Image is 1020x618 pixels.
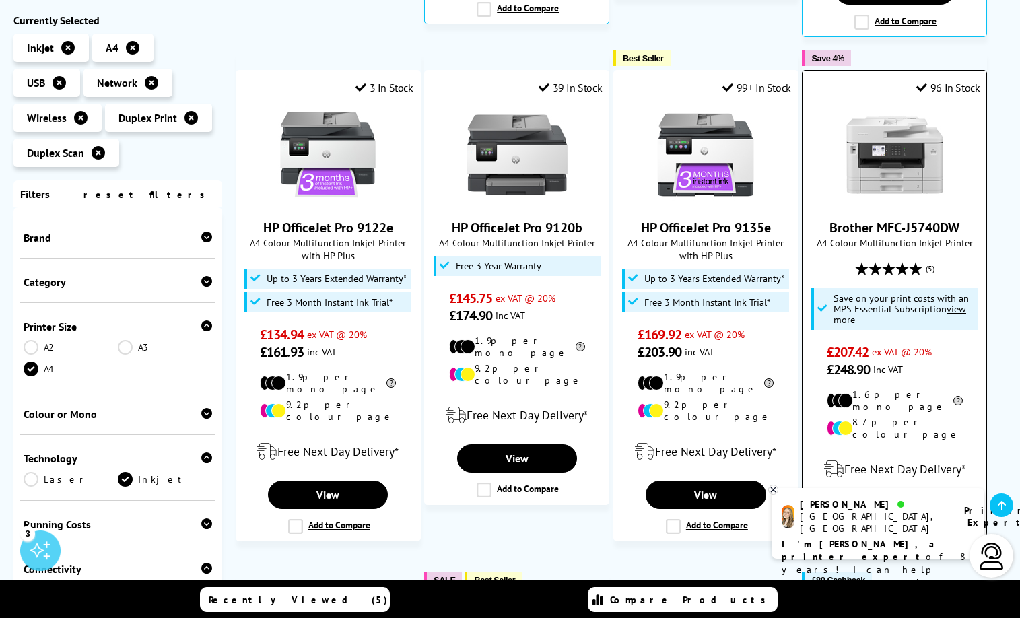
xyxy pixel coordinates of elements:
a: View [646,481,766,509]
span: Free 3 Month Instant Ink Trial* [644,297,770,308]
div: Category [24,275,212,289]
div: Colour or Mono [24,407,212,421]
a: HP OfficeJet Pro 9122e [277,195,378,208]
img: Brother MFC-J5740DW [844,104,945,205]
a: Brother MFC-J5740DW [829,219,959,236]
div: 3 In Stock [355,81,413,94]
span: inc VAT [307,345,337,358]
span: Free 3 Year Warranty [456,261,541,271]
a: Laser [24,472,118,487]
a: HP OfficeJet Pro 9122e [263,219,393,236]
button: Best Seller [465,572,522,588]
span: Duplex Print [118,111,177,125]
label: Add to Compare [288,519,370,534]
span: Network [97,76,137,90]
li: 9.2p per colour page [449,362,585,386]
a: Inkjet [118,472,212,487]
b: I'm [PERSON_NAME], a printer expert [782,538,939,563]
span: inc VAT [496,309,525,322]
span: £134.94 [260,326,304,343]
span: Up to 3 Years Extended Warranty* [267,273,407,284]
span: Inkjet [27,41,54,55]
label: Add to Compare [666,519,748,534]
span: Up to 3 Years Extended Warranty* [644,273,784,284]
div: 3 [20,526,35,541]
span: ex VAT @ 20% [685,328,745,341]
span: ex VAT @ 20% [496,291,555,304]
span: Save 4% [811,53,844,63]
span: A4 [106,41,118,55]
span: Free 3 Month Instant Ink Trial* [267,297,393,308]
li: 1.6p per mono page [827,388,963,413]
a: Brother MFC-J5740DW [844,195,945,208]
a: Recently Viewed (5) [200,587,390,612]
span: £169.92 [638,326,681,343]
button: SALE [424,572,462,588]
a: Compare Products [588,587,778,612]
label: Add to Compare [854,15,937,30]
div: [PERSON_NAME] [800,498,947,510]
span: A4 Colour Multifunction Inkjet Printer with HP Plus [243,236,413,262]
img: amy-livechat.png [782,505,794,528]
span: £145.75 [449,289,493,307]
div: modal_delivery [809,450,980,488]
span: Duplex Scan [27,146,84,160]
label: Add to Compare [477,2,559,17]
a: View [268,481,388,509]
span: Compare Products [610,594,773,606]
li: 9.2p per colour page [638,399,774,423]
div: Brand [24,231,212,244]
span: £248.90 [827,361,871,378]
span: SALE [434,575,455,585]
span: (5) [926,256,934,281]
span: USB [27,76,45,90]
span: inc VAT [873,363,903,376]
li: 1.9p per mono page [449,335,585,359]
a: View [457,444,577,473]
span: A4 Colour Multifunction Inkjet Printer [432,236,602,249]
div: Printer Size [24,320,212,333]
span: £161.93 [260,343,304,361]
div: Running Costs [24,518,212,531]
button: Best Seller [613,50,671,66]
div: [GEOGRAPHIC_DATA], [GEOGRAPHIC_DATA] [800,510,947,535]
li: 1.9p per mono page [260,371,396,395]
span: A4 Colour Multifunction Inkjet Printer with HP Plus [621,236,791,262]
span: £203.90 [638,343,681,361]
span: Best Seller [623,53,664,63]
li: 9.2p per colour page [260,399,396,423]
div: modal_delivery [243,433,413,471]
li: 8.7p per colour page [827,416,963,440]
img: HP OfficeJet Pro 9122e [277,104,378,205]
p: of 8 years! I can help you choose the right product [782,538,974,602]
span: Save on your print costs with an MPS Essential Subscription [834,291,969,326]
a: reset filters [83,188,212,201]
img: HP OfficeJet Pro 9135e [655,104,756,205]
div: modal_delivery [621,433,791,471]
a: A4 [24,362,118,376]
a: HP OfficeJet Pro 9135e [655,195,756,208]
div: 39 In Stock [539,81,602,94]
span: £207.42 [827,343,869,361]
label: Add to Compare [477,483,559,497]
a: HP OfficeJet Pro 9120b [467,195,568,208]
span: Recently Viewed (5) [209,594,388,606]
div: Technology [24,452,212,465]
li: 1.9p per mono page [638,371,774,395]
div: Currently Selected [13,13,222,27]
span: Wireless [27,111,67,125]
span: £174.90 [449,307,493,324]
span: ex VAT @ 20% [872,345,932,358]
a: A3 [118,340,212,355]
u: view more [834,302,966,326]
span: inc VAT [685,345,714,358]
a: HP OfficeJet Pro 9120b [452,219,582,236]
a: HP OfficeJet Pro 9135e [641,219,771,236]
div: Connectivity [24,562,212,576]
span: ex VAT @ 20% [307,328,367,341]
img: HP OfficeJet Pro 9120b [467,104,568,205]
span: Filters [20,187,50,201]
img: user-headset-light.svg [978,543,1005,570]
button: Save 4% [802,50,850,66]
div: 99+ In Stock [722,81,791,94]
